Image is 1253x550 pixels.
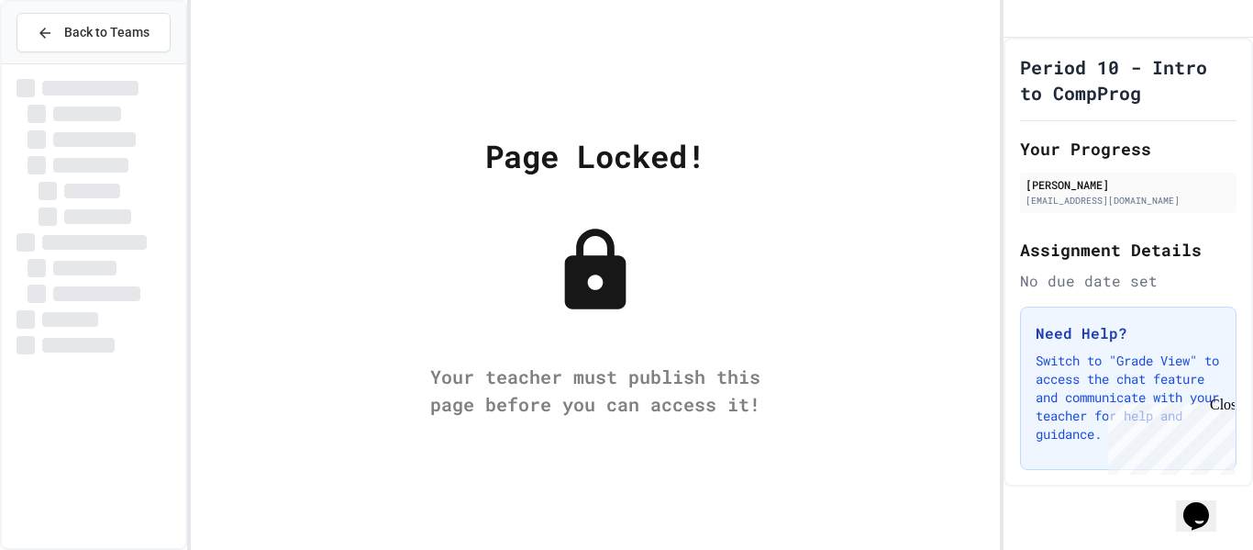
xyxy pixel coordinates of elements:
p: Switch to "Grade View" to access the chat feature and communicate with your teacher for help and ... [1036,352,1221,443]
div: Your teacher must publish this page before you can access it! [412,363,779,418]
button: Back to Teams [17,13,171,52]
div: Chat with us now!Close [7,7,127,117]
h3: Need Help? [1036,322,1221,344]
span: Back to Teams [64,23,150,42]
h1: Period 10 - Intro to CompProg [1020,54,1236,106]
div: No due date set [1020,270,1236,292]
h2: Your Progress [1020,136,1236,162]
iframe: chat widget [1176,477,1235,532]
iframe: chat widget [1101,397,1235,475]
div: [EMAIL_ADDRESS][DOMAIN_NAME] [1026,194,1231,208]
div: Page Locked! [485,132,705,179]
div: [PERSON_NAME] [1026,176,1231,193]
h2: Assignment Details [1020,237,1236,263]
